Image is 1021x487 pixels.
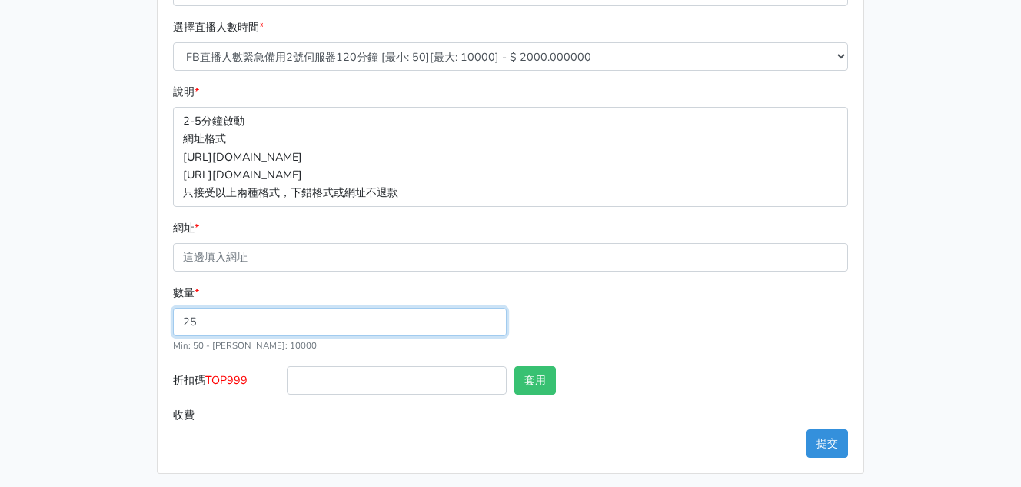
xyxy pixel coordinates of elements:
[173,339,317,352] small: Min: 50 - [PERSON_NAME]: 10000
[169,401,283,429] label: 收費
[205,372,248,388] span: TOP999
[173,219,199,237] label: 網址
[173,18,264,36] label: 選擇直播人數時間
[173,243,848,272] input: 這邊填入網址
[806,429,848,458] button: 提交
[514,366,556,395] button: 套用
[173,83,199,101] label: 說明
[173,107,848,206] p: 2-5分鐘啟動 網址格式 [URL][DOMAIN_NAME] [URL][DOMAIN_NAME] 只接受以上兩種格式，下錯格式或網址不退款
[173,284,199,302] label: 數量
[169,366,283,401] label: 折扣碼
